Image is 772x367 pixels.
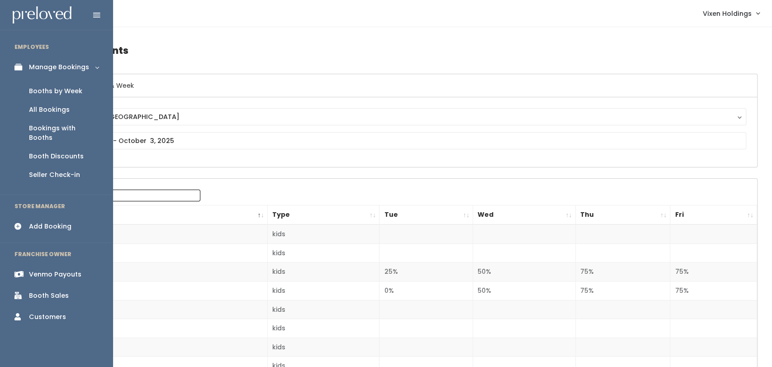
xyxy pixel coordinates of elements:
div: Booths by Week [29,86,82,96]
div: Seller Check-in [29,170,80,180]
div: Bookings with Booths [29,124,99,143]
td: kids [267,319,379,338]
th: Tue: activate to sort column ascending [379,205,473,225]
td: 50% [473,262,576,281]
div: Customers [29,312,66,322]
td: kids [267,300,379,319]
td: 75% [575,262,670,281]
td: 75% [575,281,670,300]
td: 3 [47,262,267,281]
td: 50% [473,281,576,300]
img: preloved logo [13,6,71,24]
td: 6 [47,319,267,338]
a: Vixen Holdings [694,4,768,23]
h6: Select Location & Week [47,74,757,97]
td: kids [267,338,379,357]
td: 25% [379,262,473,281]
div: Venmo Payouts [29,270,81,279]
td: 1 [47,224,267,243]
td: 7 [47,338,267,357]
div: All Bookings [29,105,70,114]
td: 4 [47,281,267,300]
td: kids [267,224,379,243]
td: 0% [379,281,473,300]
button: [US_STATE][GEOGRAPHIC_DATA] [57,108,746,125]
input: Search: [85,190,200,201]
td: kids [267,281,379,300]
td: 5 [47,300,267,319]
td: 2 [47,243,267,262]
span: Vixen Holdings [703,9,752,19]
th: Thu: activate to sort column ascending [575,205,670,225]
div: Booth Discounts [29,152,84,161]
th: Booth Number: activate to sort column descending [47,205,267,225]
th: Wed: activate to sort column ascending [473,205,576,225]
td: kids [267,262,379,281]
td: 75% [670,281,757,300]
h4: Booth Discounts [46,38,758,63]
div: Manage Bookings [29,62,89,72]
div: Booth Sales [29,291,69,300]
input: September 27 - October 3, 2025 [57,132,746,149]
th: Fri: activate to sort column ascending [670,205,757,225]
td: kids [267,243,379,262]
th: Type: activate to sort column ascending [267,205,379,225]
td: 75% [670,262,757,281]
div: Add Booking [29,222,71,231]
label: Search: [52,190,200,201]
div: [US_STATE][GEOGRAPHIC_DATA] [66,112,738,122]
